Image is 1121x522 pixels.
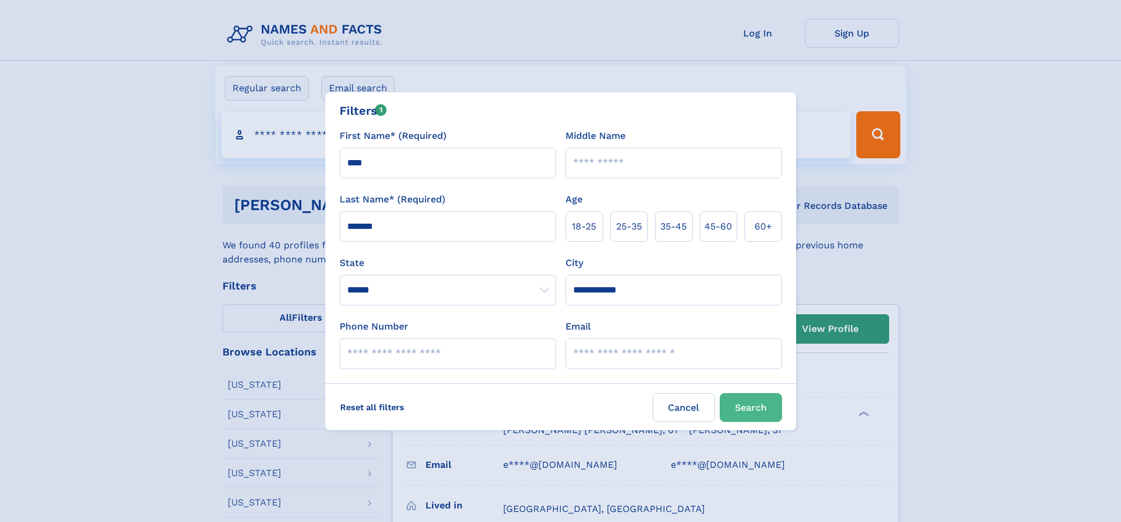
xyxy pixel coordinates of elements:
[340,129,447,143] label: First Name* (Required)
[566,129,626,143] label: Middle Name
[566,320,591,334] label: Email
[616,220,642,234] span: 25‑35
[340,320,408,334] label: Phone Number
[340,192,445,207] label: Last Name* (Required)
[340,256,556,270] label: State
[754,220,772,234] span: 60+
[566,192,583,207] label: Age
[572,220,596,234] span: 18‑25
[653,393,715,422] label: Cancel
[720,393,782,422] button: Search
[704,220,732,234] span: 45‑60
[340,102,387,119] div: Filters
[332,393,412,421] label: Reset all filters
[566,256,583,270] label: City
[660,220,687,234] span: 35‑45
